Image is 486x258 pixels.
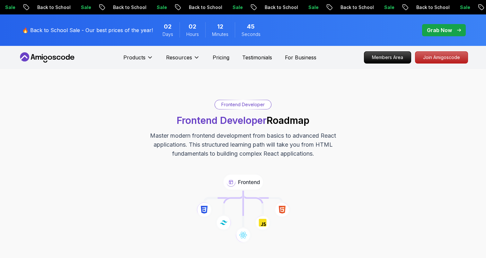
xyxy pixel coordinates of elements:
span: Minutes [212,31,228,38]
a: Members Area [364,51,411,64]
h1: Roadmap [177,115,309,126]
p: Resources [166,54,192,61]
span: 2 Hours [189,22,196,31]
p: Back to School [32,4,76,11]
div: Frontend Developer [215,100,271,109]
p: 🔥 Back to School Sale - Our best prices of the year! [22,26,153,34]
p: Back to School [335,4,379,11]
p: Sale [76,4,96,11]
p: Sale [303,4,324,11]
p: Join Amigoscode [415,52,468,63]
p: Back to School [260,4,303,11]
span: Frontend Developer [177,115,267,126]
a: Join Amigoscode [415,51,468,64]
p: Master modern frontend development from basics to advanced React applications. This structured le... [135,131,351,158]
button: Resources [166,54,200,66]
p: Sale [455,4,475,11]
p: Sale [379,4,400,11]
p: Back to School [184,4,227,11]
p: Back to School [108,4,152,11]
p: Products [123,54,146,61]
span: 12 Minutes [217,22,223,31]
span: Hours [186,31,199,38]
p: Sale [227,4,248,11]
a: Testimonials [242,54,272,61]
p: Back to School [411,4,455,11]
button: Products [123,54,153,66]
p: Sale [152,4,172,11]
span: 45 Seconds [247,22,255,31]
span: 2 Days [164,22,172,31]
a: For Business [285,54,316,61]
p: Grab Now [427,26,452,34]
a: Pricing [213,54,229,61]
p: Members Area [364,52,411,63]
span: Days [163,31,173,38]
span: Seconds [242,31,261,38]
